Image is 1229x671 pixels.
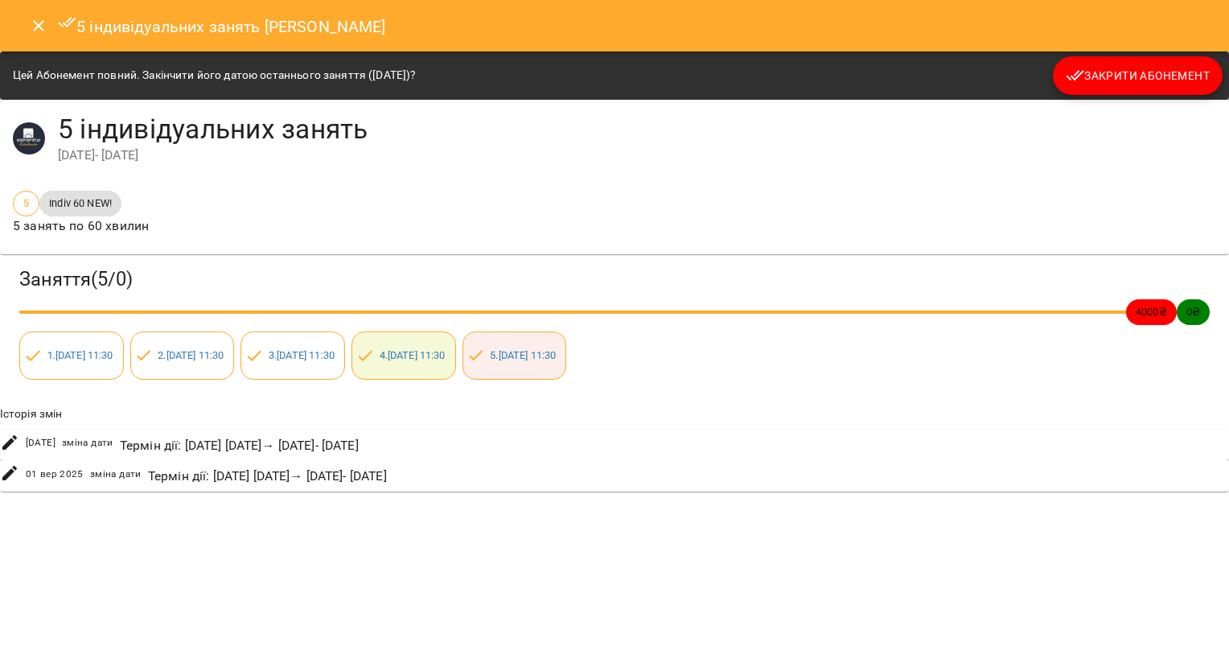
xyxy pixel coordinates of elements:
span: зміна дати [90,467,142,483]
p: 5 занять по 60 хвилин [13,216,149,236]
a: 4.[DATE] 11:30 [380,349,446,361]
div: Цей Абонемент повний. Закінчити його датою останнього заняття ([DATE])? [13,61,416,90]
h4: 5 індивідуальних занять [58,113,1216,146]
span: Indiv 60 NEW! [39,196,121,211]
a: 3.[DATE] 11:30 [269,349,335,361]
span: 0 ₴ [1177,304,1210,319]
h3: Заняття ( 5 / 0 ) [19,267,1210,292]
img: e7cd9ba82654fddca2813040462380a1.JPG [13,122,45,154]
span: Закрити Абонемент [1066,66,1210,85]
span: 5 [14,196,39,211]
a: 5.[DATE] 11:30 [490,349,556,361]
span: 01 вер 2025 [26,467,84,483]
div: [DATE] - [DATE] [58,146,1216,165]
span: 4000 ₴ [1126,304,1177,319]
div: Термін дії : [DATE] [DATE] → [DATE] - [DATE] [117,433,362,459]
h6: 5 індивідуальних занять [PERSON_NAME] [58,13,386,39]
span: [DATE] [26,435,55,451]
a: 2.[DATE] 11:30 [158,349,224,361]
div: Термін дії : [DATE] [DATE] → [DATE] - [DATE] [145,463,390,489]
button: Close [19,6,58,45]
a: 1.[DATE] 11:30 [47,349,113,361]
button: Закрити Абонемент [1053,56,1223,95]
span: зміна дати [62,435,113,451]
